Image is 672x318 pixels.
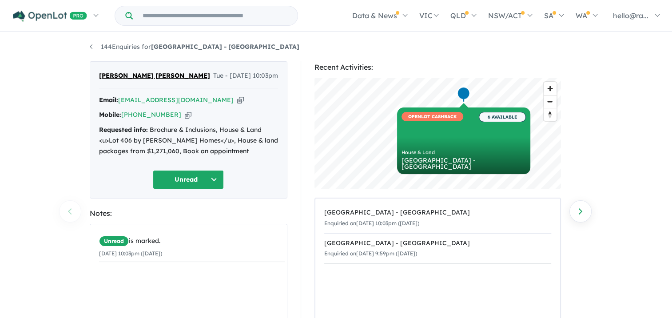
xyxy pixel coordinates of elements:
[13,11,87,22] img: Openlot PRO Logo White
[457,87,470,103] div: Map marker
[544,108,557,121] button: Reset bearing to north
[99,71,210,81] span: [PERSON_NAME] [PERSON_NAME]
[324,220,419,227] small: Enquiried on [DATE] 10:03pm ([DATE])
[402,112,463,121] span: OPENLOT CASHBACK
[324,233,551,264] a: [GEOGRAPHIC_DATA] - [GEOGRAPHIC_DATA]Enquiried on[DATE] 9:59pm ([DATE])
[314,61,561,73] div: Recent Activities:
[185,110,191,119] button: Copy
[99,250,162,257] small: [DATE] 10:03pm ([DATE])
[324,203,551,234] a: [GEOGRAPHIC_DATA] - [GEOGRAPHIC_DATA]Enquiried on[DATE] 10:03pm ([DATE])
[99,111,121,119] strong: Mobile:
[90,42,583,52] nav: breadcrumb
[121,111,181,119] a: [PHONE_NUMBER]
[544,95,557,108] button: Zoom out
[99,236,129,246] span: Unread
[151,43,299,51] strong: [GEOGRAPHIC_DATA] - [GEOGRAPHIC_DATA]
[90,207,287,219] div: Notes:
[99,126,148,134] strong: Requested info:
[397,107,530,174] a: OPENLOT CASHBACK 6 AVAILABLE House & Land [GEOGRAPHIC_DATA] - [GEOGRAPHIC_DATA]
[314,78,561,189] canvas: Map
[99,236,285,246] div: is marked.
[135,6,296,25] input: Try estate name, suburb, builder or developer
[324,238,551,249] div: [GEOGRAPHIC_DATA] - [GEOGRAPHIC_DATA]
[153,170,224,189] button: Unread
[90,43,299,51] a: 144Enquiries for[GEOGRAPHIC_DATA] - [GEOGRAPHIC_DATA]
[99,96,118,104] strong: Email:
[402,150,526,155] div: House & Land
[324,207,551,218] div: [GEOGRAPHIC_DATA] - [GEOGRAPHIC_DATA]
[402,157,526,170] div: [GEOGRAPHIC_DATA] - [GEOGRAPHIC_DATA]
[99,125,278,156] div: Brochure & Inclusions, House & Land <u>Lot 406 by [PERSON_NAME] Homes</u>, House & land packages ...
[118,96,234,104] a: [EMAIL_ADDRESS][DOMAIN_NAME]
[479,112,526,122] span: 6 AVAILABLE
[544,95,557,108] span: Zoom out
[613,11,648,20] span: hello@ra...
[237,95,244,105] button: Copy
[544,82,557,95] button: Zoom in
[324,250,417,257] small: Enquiried on [DATE] 9:59pm ([DATE])
[213,71,278,81] span: Tue - [DATE] 10:03pm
